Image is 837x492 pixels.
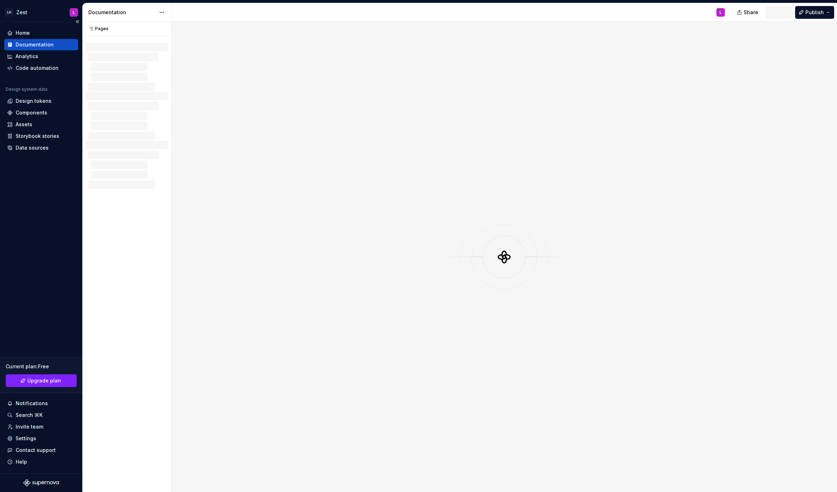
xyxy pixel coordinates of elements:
div: Data sources [16,144,49,151]
div: Documentation [16,41,54,48]
a: Documentation [4,39,78,50]
button: Upgrade plan [6,374,77,387]
div: L [720,10,722,15]
div: Zest [16,9,27,16]
a: Components [4,107,78,118]
span: Share [744,9,758,16]
a: Design tokens [4,95,78,107]
div: Assets [16,121,32,128]
span: Publish [805,9,824,16]
span: Upgrade plan [27,377,61,384]
div: L [73,10,75,15]
div: Search ⌘K [16,412,43,419]
div: Home [16,29,30,37]
a: Data sources [4,142,78,153]
a: Analytics [4,51,78,62]
div: Help [16,458,27,465]
div: Storybook stories [16,133,59,140]
a: Invite team [4,421,78,432]
button: Contact support [4,445,78,456]
div: Design system data [6,86,48,92]
div: Code automation [16,65,59,72]
div: Pages [85,26,109,32]
button: Help [4,456,78,468]
div: Contact support [16,447,56,454]
svg: Supernova Logo [23,479,59,486]
a: Storybook stories [4,130,78,142]
a: Assets [4,119,78,130]
div: LH [5,8,13,17]
div: Documentation [88,9,155,16]
div: Current plan : Free [6,363,77,370]
div: Notifications [16,400,48,407]
a: Home [4,27,78,39]
div: Invite team [16,423,43,430]
button: Search ⌘K [4,409,78,421]
button: Share [733,6,763,19]
div: Components [16,109,47,116]
div: Analytics [16,53,38,60]
a: Settings [4,433,78,444]
div: Settings [16,435,36,442]
button: LHZestL [1,5,81,20]
div: Design tokens [16,97,51,105]
button: Publish [795,6,834,19]
button: Collapse sidebar [72,17,82,27]
button: Notifications [4,398,78,409]
a: Code automation [4,62,78,74]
